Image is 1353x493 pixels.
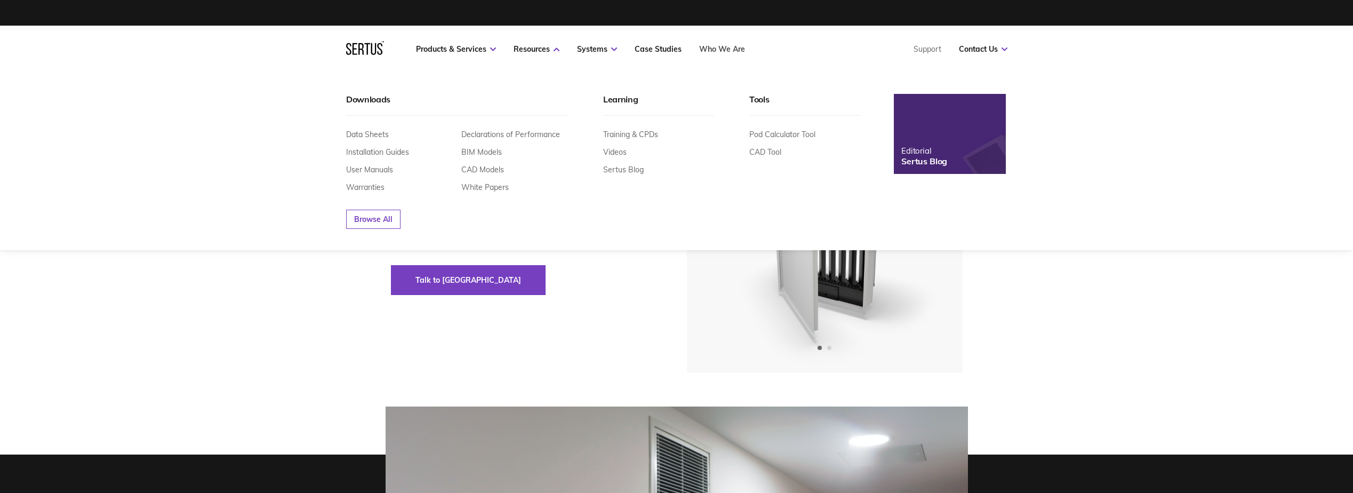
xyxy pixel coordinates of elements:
a: White Papers [461,182,509,192]
button: Talk to [GEOGRAPHIC_DATA] [391,265,546,295]
a: Products & Services [416,44,496,54]
a: Support [914,44,941,54]
a: Installation Guides [346,147,409,157]
a: Declarations of Performance [461,130,560,139]
a: Pod Calculator Tool [749,130,815,139]
a: Case Studies [635,44,682,54]
a: EditorialSertus Blog [894,94,1006,174]
a: Data Sheets [346,130,389,139]
a: BIM Models [461,147,502,157]
div: Downloads [346,94,569,116]
div: Learning [603,94,715,116]
a: CAD Tool [749,147,781,157]
a: Videos [603,147,627,157]
div: Tools [749,94,861,116]
span: Go to slide 2 [827,346,831,350]
div: Sertus Blog [901,156,947,166]
a: Sertus Blog [603,165,644,174]
a: Training & CPDs [603,130,658,139]
a: Contact Us [959,44,1007,54]
a: Who We Are [699,44,745,54]
a: User Manuals [346,165,393,174]
a: Resources [514,44,559,54]
iframe: Chat Widget [1300,442,1353,493]
a: Browse All [346,210,401,229]
a: Warranties [346,182,385,192]
a: CAD Models [461,165,504,174]
div: Editorial [901,146,947,156]
a: Systems [577,44,617,54]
